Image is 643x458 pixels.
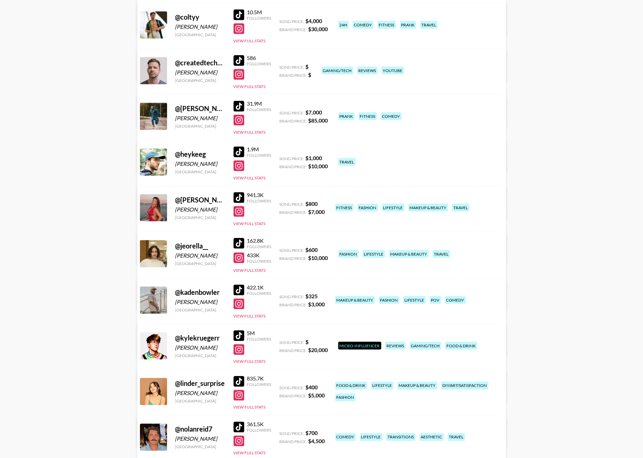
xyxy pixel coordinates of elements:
div: comedy [445,296,466,304]
div: 162.8K [247,237,272,244]
span: Brand Price: [280,439,307,444]
div: 941.3K [247,192,272,198]
button: View Full Stats [234,451,266,456]
div: travel [338,158,356,166]
div: fashion [338,250,359,258]
div: [GEOGRAPHIC_DATA] [175,307,225,312]
div: @ [PERSON_NAME].[PERSON_NAME] [175,196,225,204]
div: [PERSON_NAME] [175,115,225,122]
span: Brand Price: [280,118,307,124]
div: [PERSON_NAME] [175,344,225,351]
div: 586 [247,54,272,61]
div: 1.9M [247,146,272,153]
strong: $ 800 [306,200,318,207]
div: reviews [385,342,406,350]
strong: $ 85,000 [308,117,328,124]
span: Brand Price: [280,256,307,261]
div: @ nolanreid7 [175,425,225,434]
strong: $ 7,000 [308,209,325,215]
button: View Full Stats [234,405,266,410]
div: fashion [358,204,378,212]
div: [PERSON_NAME] [175,252,225,259]
button: View Full Stats [234,313,266,319]
div: lifestyle [382,204,404,212]
div: food & drink [445,342,477,350]
strong: $ [308,71,312,78]
div: prank [400,21,416,29]
div: comedy [335,433,356,441]
div: Followers [247,16,272,21]
strong: $ 325 [306,293,318,299]
div: aesthetic [420,433,444,441]
div: [PERSON_NAME] [175,299,225,305]
span: Song Price: [280,156,304,161]
div: fitness [378,21,396,29]
span: Song Price: [280,248,304,253]
strong: $ [306,339,309,345]
div: 5M [247,330,272,336]
div: 24h [338,21,349,29]
div: Followers [247,382,272,387]
div: 433K [247,252,272,259]
span: Brand Price: [280,210,307,215]
div: fashion [379,296,399,304]
div: Followers [247,244,272,249]
strong: $ 10,000 [308,255,328,261]
button: View Full Stats [234,130,266,135]
div: [GEOGRAPHIC_DATA] [175,444,225,450]
div: Followers [247,61,272,66]
div: [GEOGRAPHIC_DATA] [175,261,225,266]
div: fitness [335,204,354,212]
div: 10.5M [247,9,272,16]
div: [PERSON_NAME] [175,390,225,397]
div: travel [452,204,469,212]
span: Brand Price: [280,302,307,307]
strong: $ 30,000 [308,26,328,32]
span: Song Price: [280,19,304,24]
span: Song Price: [280,294,304,299]
div: gaming/tech [322,67,353,74]
div: 422.1K [247,284,272,291]
strong: $ 20,000 [308,347,328,353]
span: Brand Price: [280,394,307,399]
div: Followers [247,153,272,158]
div: fashion [335,394,356,401]
div: food & drink [335,382,367,390]
div: travel [433,250,450,258]
div: 361.5K [247,421,272,428]
div: [GEOGRAPHIC_DATA] [175,353,225,358]
button: View Full Stats [234,84,266,89]
div: Followers [247,291,272,296]
div: [PERSON_NAME] [175,160,225,167]
span: Song Price: [280,65,304,70]
strong: $ 1,000 [306,155,322,161]
div: @ heykeeg [175,150,225,158]
div: makeup & beauty [408,204,448,212]
div: [GEOGRAPHIC_DATA] [175,78,225,83]
strong: $ [306,63,309,70]
span: Brand Price: [280,27,307,32]
button: View Full Stats [234,38,266,43]
div: lifestyle [360,433,382,441]
div: travel [448,433,465,441]
div: makeup & beauty [389,250,429,258]
div: makeup & beauty [398,382,437,390]
div: makeup & beauty [335,296,375,304]
button: View Full Stats [234,221,266,226]
div: comedy [381,112,402,120]
div: [GEOGRAPHIC_DATA] [175,32,225,37]
div: @ kylekruegerr [175,334,225,342]
div: lifestyle [371,382,394,390]
div: @ [PERSON_NAME].[PERSON_NAME] [175,104,225,113]
div: @ jeorella__ [175,242,225,250]
div: [PERSON_NAME] [175,69,225,76]
div: [PERSON_NAME] [175,23,225,30]
div: [GEOGRAPHIC_DATA] [175,169,225,174]
div: [GEOGRAPHIC_DATA] [175,215,225,220]
span: Song Price: [280,386,304,391]
div: lifestyle [403,296,426,304]
strong: $ 10,000 [308,163,328,169]
div: Followers [247,428,272,433]
button: View Full Stats [234,359,266,364]
strong: $ 7,000 [306,109,322,115]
